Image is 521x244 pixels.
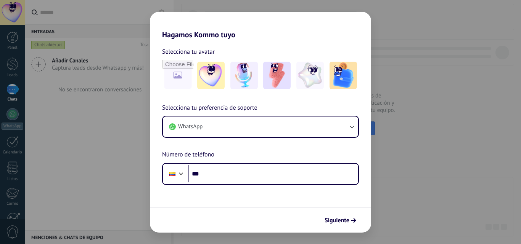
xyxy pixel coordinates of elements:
[197,62,225,89] img: -1.jpeg
[325,218,349,223] span: Siguiente
[165,166,180,182] div: Colombia: + 57
[321,214,360,227] button: Siguiente
[163,116,358,137] button: WhatsApp
[150,12,371,39] h2: Hagamos Kommo tuyo
[230,62,258,89] img: -2.jpeg
[263,62,291,89] img: -3.jpeg
[162,103,257,113] span: Selecciona tu preferencia de soporte
[162,150,214,160] span: Número de teléfono
[330,62,357,89] img: -5.jpeg
[162,47,215,57] span: Selecciona tu avatar
[178,123,203,131] span: WhatsApp
[296,62,324,89] img: -4.jpeg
